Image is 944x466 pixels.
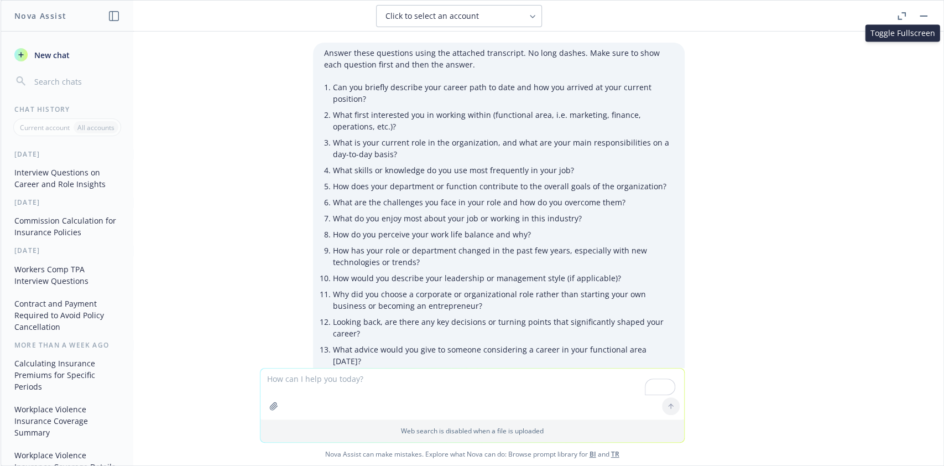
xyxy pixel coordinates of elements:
input: Search chats [32,74,120,89]
p: Answer these questions using the attached transcript. No long dashes. Make sure to show each ques... [324,47,674,70]
li: How do you perceive your work life balance and why? [333,226,674,242]
textarea: To enrich screen reader interactions, please activate Accessibility in Grammarly extension settings [260,369,684,420]
div: [DATE] [1,198,133,207]
li: How would you describe your leadership or management style (if applicable)? [333,270,674,286]
li: How has your role or department changed in the past few years, especially with new technologies o... [333,242,674,270]
div: Chat History [1,105,133,114]
button: Calculating Insurance Premiums for Specific Periods [10,354,124,396]
li: What are the challenges you face in your role and how do you overcome them? [333,194,674,210]
li: What do you enjoy most about your job or working in this industry? [333,210,674,226]
li: How does your department or function contribute to the overall goals of the organization? [333,178,674,194]
span: New chat [32,49,70,61]
li: What skills or knowledge do you use most frequently in your job? [333,162,674,178]
button: Interview Questions on Career and Role Insights [10,163,124,193]
div: [DATE] [1,246,133,255]
li: Why did you choose a corporate or organizational role rather than starting your own business or b... [333,286,674,314]
button: Workers Comp TPA Interview Questions [10,260,124,290]
li: Can you briefly describe your career path to date and how you arrived at your current position? [333,79,674,107]
li: What is your current role in the organization, and what are your main responsibilities on a day-t... [333,134,674,162]
span: Click to select an account [385,11,479,22]
h1: Nova Assist [14,10,66,22]
button: Workplace Violence Insurance Coverage Summary [10,400,124,442]
p: All accounts [77,123,114,132]
div: More than a week ago [1,340,133,350]
a: TR [611,449,619,459]
div: Toggle Fullscreen [865,24,940,42]
p: Web search is disabled when a file is uploaded [267,426,677,436]
button: Commission Calculation for Insurance Policies [10,211,124,241]
button: New chat [10,45,124,65]
p: Current account [20,123,70,132]
span: Nova Assist can make mistakes. Explore what Nova can do: Browse prompt library for and [5,443,939,465]
li: Looking back, are there any key decisions or turning points that significantly shaped your career? [333,314,674,341]
li: What advice would you give to someone considering a career in your functional area [DATE]? [333,341,674,369]
a: BI [590,449,596,459]
button: Contract and Payment Required to Avoid Policy Cancellation [10,294,124,336]
li: What first interested you in working within (functional area, i.e. marketing, finance, operations... [333,107,674,134]
div: [DATE] [1,149,133,159]
button: Click to select an account [376,5,542,27]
